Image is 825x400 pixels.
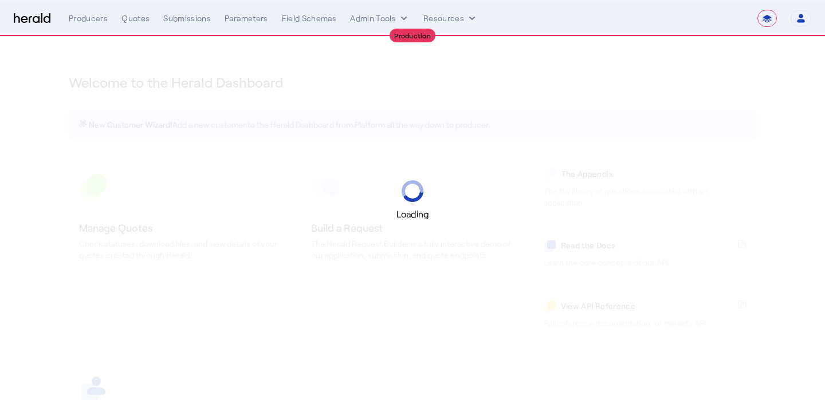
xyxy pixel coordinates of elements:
button: internal dropdown menu [350,13,410,24]
div: Submissions [163,13,211,24]
button: Resources dropdown menu [423,13,478,24]
div: Field Schemas [282,13,337,24]
img: Herald Logo [14,13,50,24]
div: Quotes [121,13,150,24]
div: Production [390,29,435,42]
div: Parameters [225,13,268,24]
div: Producers [69,13,108,24]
